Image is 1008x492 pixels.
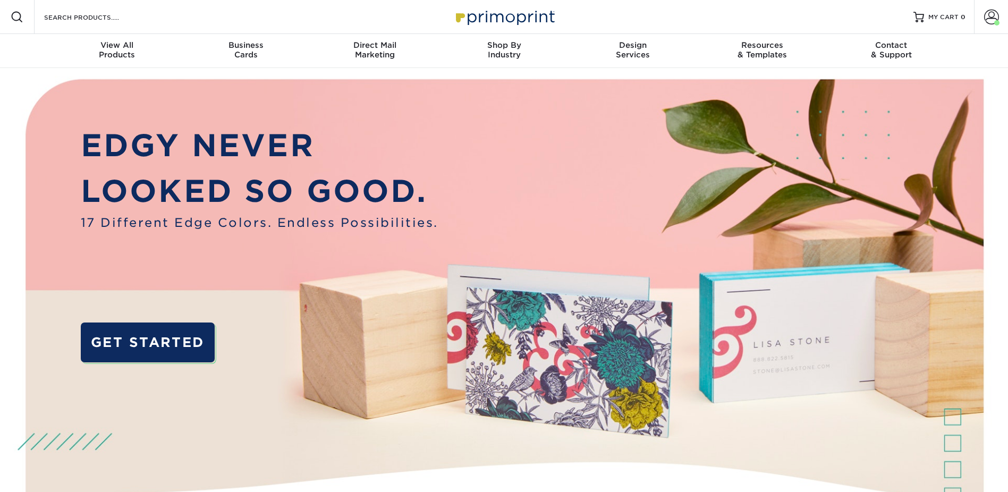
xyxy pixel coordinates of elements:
[181,40,310,50] span: Business
[698,40,827,50] span: Resources
[81,168,438,214] p: LOOKED SO GOOD.
[827,40,956,50] span: Contact
[451,5,557,28] img: Primoprint
[569,40,698,50] span: Design
[81,323,215,362] a: GET STARTED
[53,40,182,60] div: Products
[181,40,310,60] div: Cards
[310,40,439,50] span: Direct Mail
[827,34,956,68] a: Contact& Support
[569,40,698,60] div: Services
[569,34,698,68] a: DesignServices
[439,40,569,60] div: Industry
[439,40,569,50] span: Shop By
[928,13,959,22] span: MY CART
[698,40,827,60] div: & Templates
[961,13,965,21] span: 0
[53,34,182,68] a: View AllProducts
[439,34,569,68] a: Shop ByIndustry
[81,214,438,232] span: 17 Different Edge Colors. Endless Possibilities.
[698,34,827,68] a: Resources& Templates
[310,40,439,60] div: Marketing
[43,11,147,23] input: SEARCH PRODUCTS.....
[53,40,182,50] span: View All
[81,123,438,168] p: EDGY NEVER
[827,40,956,60] div: & Support
[310,34,439,68] a: Direct MailMarketing
[181,34,310,68] a: BusinessCards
